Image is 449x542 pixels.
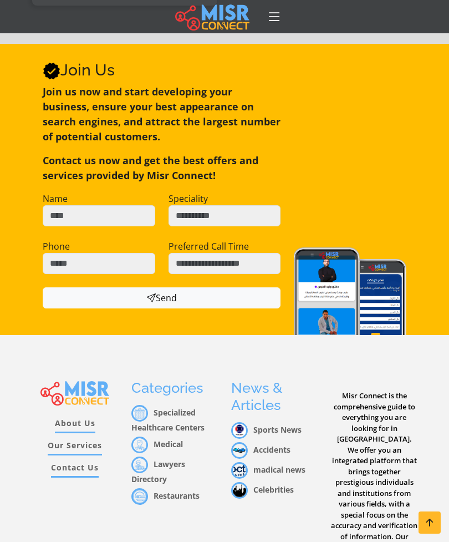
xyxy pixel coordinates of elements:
a: Sports News [231,424,302,435]
button: Send [43,287,280,308]
img: Join Misr Connect [294,247,406,353]
h3: News & Articles [231,379,318,414]
a: Celebrities [231,484,294,495]
a: madical news [231,464,305,475]
img: main.misr_connect [40,379,110,406]
a: Specialized Healthcare Centers [131,407,205,433]
a: Contact Us [51,462,99,478]
a: Accidents [231,444,290,455]
label: Phone [43,240,70,253]
img: أطباء [131,437,148,453]
img: madical news [231,462,248,479]
img: مراكز الرعاية الصحية المتخصصة [131,405,148,422]
img: محاماه و قانون [131,457,148,473]
label: Preferred Call Time [169,240,249,253]
p: Contact us now and get the best offers and services provided by Misr Connect! [43,153,280,183]
img: Celebrities [231,482,248,499]
a: Medical [131,439,183,449]
a: Restaurants [131,490,200,501]
img: Sports News [231,422,248,439]
label: Speciality [169,192,208,205]
h3: Categories [131,379,218,397]
h2: Join Us [43,60,280,80]
svg: Verified account [43,62,60,80]
img: Accidents [231,442,248,459]
img: main.misr_connect [175,3,249,31]
a: Our Services [48,439,102,455]
img: مطاعم [131,488,148,505]
a: About Us [55,417,95,433]
a: Lawyers Directory [131,459,185,484]
p: Join us now and start developing your business, ensure your best appearance on search engines, an... [43,84,280,144]
label: Name [43,192,68,205]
